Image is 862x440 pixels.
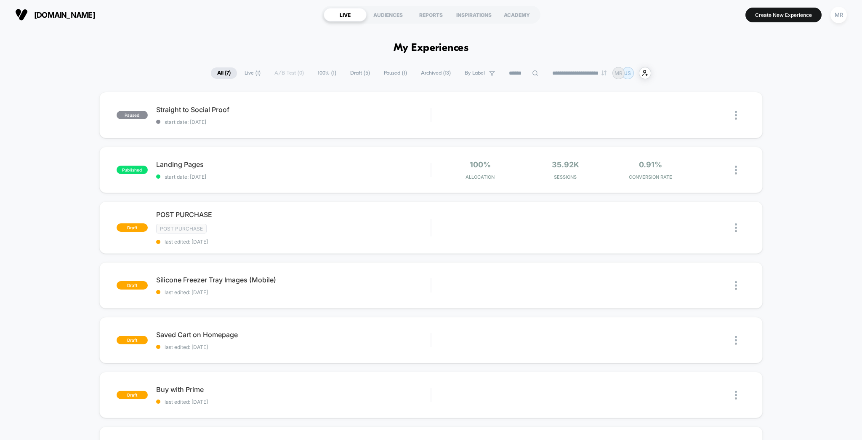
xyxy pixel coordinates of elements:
[117,111,148,119] span: paused
[410,8,452,21] div: REPORTS
[34,11,95,19] span: [DOMAIN_NAME]
[495,8,538,21] div: ACADEMY
[735,166,737,174] img: close
[15,8,28,21] img: Visually logo
[344,67,376,79] span: Draft ( 5 )
[156,289,431,295] span: last edited: [DATE]
[525,174,606,180] span: Sessions
[367,8,410,21] div: AUDIENCES
[610,174,692,180] span: CONVERSION RATE
[735,336,737,345] img: close
[117,223,148,232] span: draft
[156,160,431,169] span: Landing Pages
[156,399,431,405] span: last edited: [DATE]
[735,223,737,232] img: close
[238,67,267,79] span: Live ( 1 )
[156,330,431,339] span: Saved Cart on Homepage
[615,70,623,76] p: MR
[117,336,148,344] span: draft
[625,70,631,76] p: JS
[465,70,485,76] span: By Label
[324,8,367,21] div: LIVE
[735,281,737,290] img: close
[830,7,847,23] div: MR
[378,67,413,79] span: Paused ( 1 )
[117,391,148,399] span: draft
[828,6,849,24] button: MR
[211,67,237,79] span: All ( 7 )
[117,166,148,174] span: published
[156,105,431,114] span: Straight to Social Proof
[156,239,431,245] span: last edited: [DATE]
[156,224,207,233] span: Post Purchase
[311,67,343,79] span: 100% ( 1 )
[156,344,431,350] span: last edited: [DATE]
[452,8,495,21] div: INSPIRATIONS
[156,119,431,125] span: start date: [DATE]
[735,111,737,120] img: close
[13,8,98,21] button: [DOMAIN_NAME]
[415,67,457,79] span: Archived ( 13 )
[466,174,495,180] span: Allocation
[601,70,607,75] img: end
[156,210,431,219] span: POST PURCHASE
[156,385,431,394] span: Buy with Prime
[470,160,491,169] span: 100%
[394,42,469,54] h1: My Experiences
[639,160,662,169] span: 0.91%
[745,8,822,22] button: Create New Experience
[117,281,148,290] span: draft
[735,391,737,400] img: close
[156,276,431,284] span: Silicone Freezer Tray Images (Mobile)
[552,160,579,169] span: 35.92k
[156,174,431,180] span: start date: [DATE]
